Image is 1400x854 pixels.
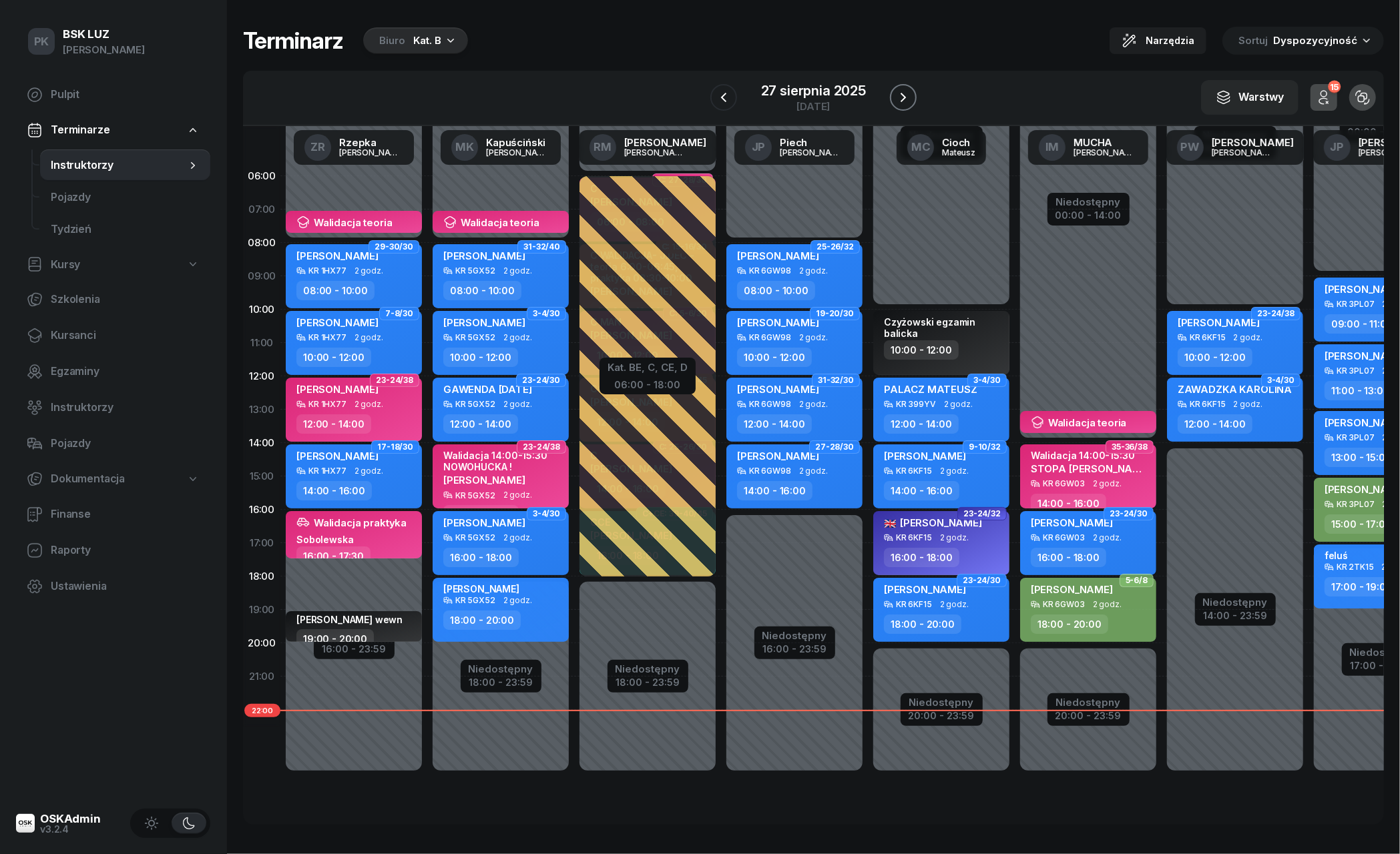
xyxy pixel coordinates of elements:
span: Tydzień [51,221,200,238]
span: Kursy [51,256,80,274]
span: [PERSON_NAME] [443,474,525,486]
span: 2 godz. [799,333,828,342]
span: 2 godz. [799,400,828,409]
span: Walidacja teoria [314,218,392,228]
span: 23-24/30 [1110,512,1148,515]
div: Kat. B [413,33,441,49]
button: Narzędzia [1110,27,1206,54]
div: KR 6GW03 [1043,600,1085,608]
div: Walidacja 14:00-15:30 NOWOHUCKA ! [443,450,561,472]
div: KR 1HX77 [308,400,346,408]
div: 18:00 - 23:59 [469,674,533,688]
button: Niedostępny14:00 - 23:59 [1203,594,1268,624]
div: 17:00 - 19:00 [1325,577,1399,596]
span: PK [34,36,49,47]
div: Niedostępny [469,664,533,674]
div: KR 6KF15 [896,600,932,608]
div: KR 3PL07 [1337,500,1375,508]
a: IMMUCHA[PERSON_NAME] [1028,130,1148,165]
div: 17:00 [243,526,280,560]
span: 2 godz. [1234,333,1262,342]
div: Niedostępny [616,664,680,674]
span: 3-4/30 [533,312,560,315]
a: Raporty [16,534,210,566]
div: Niedostępny [909,697,975,707]
span: Egzaminy [51,363,200,380]
div: [PERSON_NAME] wewn [296,614,403,625]
a: Pojazdy [40,181,210,213]
span: 29-30/30 [375,246,413,248]
span: [PERSON_NAME] [1031,583,1113,596]
span: Raporty [51,542,200,559]
span: RM [594,141,612,153]
span: [PERSON_NAME] [884,516,982,529]
span: 3-4/30 [533,512,560,515]
div: Kapuściński [486,137,550,147]
a: PW[PERSON_NAME][PERSON_NAME] [1166,130,1305,165]
div: 18:00 - 20:00 [884,614,961,634]
span: 22:00 [244,704,280,717]
span: STOPA [PERSON_NAME] [1031,462,1151,475]
span: 2 godz. [1093,600,1122,609]
div: 14:00 - 16:00 [1031,494,1106,513]
span: PW [1180,141,1200,153]
div: BSK LUZ [63,29,145,40]
span: [PERSON_NAME] [443,316,525,329]
div: KR 6GW98 [749,466,791,475]
div: [PERSON_NAME] [486,148,550,157]
div: 12:00 [243,360,280,393]
button: Niedostępny20:00 - 23:59 [909,695,975,724]
span: MK [455,141,474,153]
div: KR 5GX52 [455,533,495,542]
a: JPPiech[PERSON_NAME] [734,130,855,165]
a: Pulpit [16,79,210,111]
div: [PERSON_NAME] [63,41,145,59]
div: 16:00 - 18:00 [884,548,959,567]
div: 13:00 [243,393,280,426]
span: 23-24/32 [963,512,1001,515]
div: 10:00 - 12:00 [1178,348,1252,367]
span: IM [1045,141,1060,153]
span: 25-26/32 [816,246,854,248]
div: 08:00 [243,226,280,260]
a: RM[PERSON_NAME][PERSON_NAME] [579,130,717,165]
div: 10:00 - 12:00 [296,348,371,367]
div: 19:00 - 20:00 [296,629,374,649]
span: [PERSON_NAME] [737,250,819,262]
div: 15 [1328,81,1341,93]
div: OSKAdmin [40,813,101,825]
span: 2 godz. [503,533,532,542]
div: KR 399YV [896,400,936,408]
span: Szkolenia [51,291,200,308]
div: KR 6GW98 [749,266,791,275]
span: [PERSON_NAME] [1178,316,1260,329]
span: 23-24/30 [963,579,1001,582]
div: [PERSON_NAME] [443,583,519,594]
span: 2 godz. [1093,479,1122,488]
span: Walidacja praktyka [314,518,407,528]
span: Ustawienia [51,578,200,595]
span: JP [752,141,766,153]
div: 07:00 [243,193,280,226]
span: [PERSON_NAME] [443,516,525,529]
div: Sobolewska [296,534,407,545]
div: 18:00 - 20:00 [1031,614,1108,634]
a: Finanse [16,498,210,530]
div: 06:00 - 18:00 [608,376,688,390]
div: [PERSON_NAME] [339,148,403,157]
div: 27 sierpnia 2025 [761,84,866,97]
div: KR 6KF15 [1190,400,1226,408]
div: 14:00 - 16:00 [884,481,959,500]
div: 16:00 - 23:59 [322,640,387,655]
div: 10:00 - 12:00 [884,340,959,360]
a: Instruktorzy [40,149,210,181]
div: Czyżowski egzamin balicka [884,316,1001,339]
span: 3-4/30 [1267,379,1295,382]
div: 16:00 - 18:00 [1031,548,1106,567]
div: 20:00 [243,626,280,660]
div: 08:00 - 10:00 [296,281,375,300]
span: [PERSON_NAME] [443,250,525,262]
div: 10:00 - 12:00 [737,348,812,367]
span: [PERSON_NAME] [296,250,379,262]
button: Niedostępny18:00 - 23:59 [469,661,533,691]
